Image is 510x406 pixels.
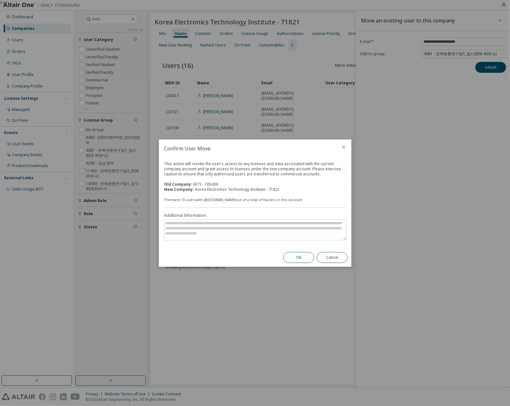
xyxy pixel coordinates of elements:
button: Ok [283,252,314,263]
label: Additional Information: [164,213,346,218]
h2: Confirm User Move [159,140,336,157]
b: New Company: [164,187,194,192]
div: This action will revoke the user's access to any licenses and data associated with the current co... [164,161,346,192]
button: Cancel [317,252,348,263]
button: close [341,145,346,150]
b: Old Company: [164,182,192,187]
div: There are 13 users with @ [DOMAIN_NAME] out of a total of 16 users in this account. [164,197,346,202]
